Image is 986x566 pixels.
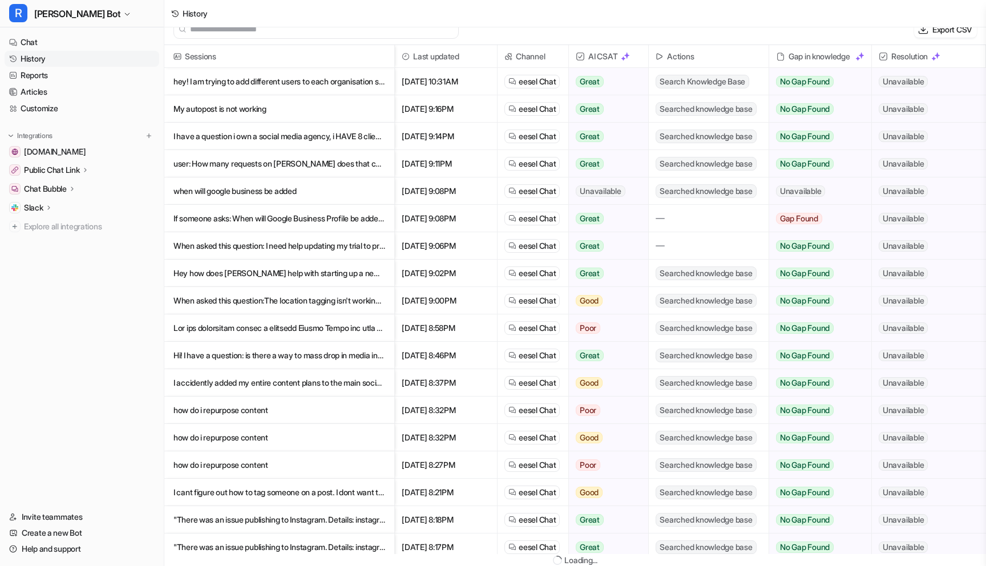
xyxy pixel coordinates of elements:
[769,260,863,287] button: No Gap Found
[656,130,756,143] span: Searched knowledge base
[173,506,385,533] p: "There was an issue publishing to Instagram. Details: instagram: An error occurred while publishi...
[914,21,977,38] button: Export CSV
[656,513,756,527] span: Searched knowledge base
[879,158,928,169] span: Unavailable
[173,533,385,561] p: "There was an issue publishing to Instagram. Details: instagram: An error occurred while publishi...
[399,150,492,177] span: [DATE] 9:11PM
[879,76,928,87] span: Unavailable
[502,45,564,68] span: Channel
[576,377,603,389] span: Good
[576,350,604,361] span: Great
[776,377,834,389] span: No Gap Found
[656,102,756,116] span: Searched knowledge base
[879,432,928,443] span: Unavailable
[24,146,86,157] span: [DOMAIN_NAME]
[776,131,834,142] span: No Gap Found
[656,266,756,280] span: Searched knowledge base
[569,287,641,314] button: Good
[569,123,641,150] button: Great
[876,45,981,68] span: Resolution
[183,7,208,19] div: History
[569,314,641,342] button: Poor
[576,268,604,279] span: Great
[769,232,863,260] button: No Gap Found
[508,405,556,416] a: eesel Chat
[769,397,863,424] button: No Gap Found
[173,260,385,287] p: Hey how does [PERSON_NAME] help with starting up a new client
[576,131,604,142] span: Great
[879,487,928,498] span: Unavailable
[169,45,390,68] span: Sessions
[519,103,556,115] span: eesel Chat
[399,424,492,451] span: [DATE] 8:32PM
[508,324,516,332] img: eeselChat
[508,461,516,469] img: eeselChat
[569,205,641,232] button: Great
[667,45,694,68] h2: Actions
[173,314,385,342] p: Lor ips dolorsitam consec a elitsedd Eiusmo Tempo inc utla etdolo—Magna aliqua enimadmin Veniam Q...
[769,287,863,314] button: No Gap Found
[508,268,556,279] a: eesel Chat
[769,424,863,451] button: No Gap Found
[879,185,928,197] span: Unavailable
[569,150,641,177] button: Great
[508,158,556,169] a: eesel Chat
[508,406,516,414] img: eeselChat
[5,130,56,141] button: Integrations
[879,377,928,389] span: Unavailable
[5,100,159,116] a: Customize
[776,76,834,87] span: No Gap Found
[769,314,863,342] button: No Gap Found
[776,487,834,498] span: No Gap Found
[5,144,159,160] a: getrella.com[DOMAIN_NAME]
[508,215,516,223] img: eeselChat
[656,349,756,362] span: Searched knowledge base
[519,405,556,416] span: eesel Chat
[569,369,641,397] button: Good
[399,123,492,150] span: [DATE] 9:14PM
[576,405,600,416] span: Poor
[776,405,834,416] span: No Gap Found
[776,103,834,115] span: No Gap Found
[879,103,928,115] span: Unavailable
[776,541,834,553] span: No Gap Found
[399,314,492,342] span: [DATE] 8:58PM
[24,202,43,213] p: Slack
[576,322,600,334] span: Poor
[776,158,834,169] span: No Gap Found
[656,540,756,554] span: Searched knowledge base
[576,459,600,471] span: Poor
[173,287,385,314] p: When asked this question:The location tagging isn't working on my posts - it's coming up as no lo...
[576,514,604,525] span: Great
[399,68,492,95] span: [DATE] 10:31AM
[145,132,153,140] img: menu_add.svg
[569,506,641,533] button: Great
[173,424,385,451] p: how do i repurpose content
[5,525,159,541] a: Create a new Bot
[508,105,516,113] img: eeselChat
[519,487,556,498] span: eesel Chat
[879,131,928,142] span: Unavailable
[569,424,641,451] button: Good
[24,164,80,176] p: Public Chat Link
[656,75,749,88] span: Search Knowledge Base
[656,403,756,417] span: Searched knowledge base
[399,260,492,287] span: [DATE] 9:02PM
[776,350,834,361] span: No Gap Found
[508,543,516,551] img: eeselChat
[519,514,556,525] span: eesel Chat
[656,431,756,444] span: Searched knowledge base
[399,479,492,506] span: [DATE] 8:21PM
[508,242,516,250] img: eeselChat
[173,479,385,506] p: I cant figure out how to tag someone on a post. I dont want them to be a collaborator
[576,432,603,443] span: Good
[776,459,834,471] span: No Gap Found
[879,268,928,279] span: Unavailable
[508,103,556,115] a: eesel Chat
[508,434,516,442] img: eeselChat
[519,295,556,306] span: eesel Chat
[769,369,863,397] button: No Gap Found
[576,76,604,87] span: Great
[508,379,516,387] img: eeselChat
[776,432,834,443] span: No Gap Found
